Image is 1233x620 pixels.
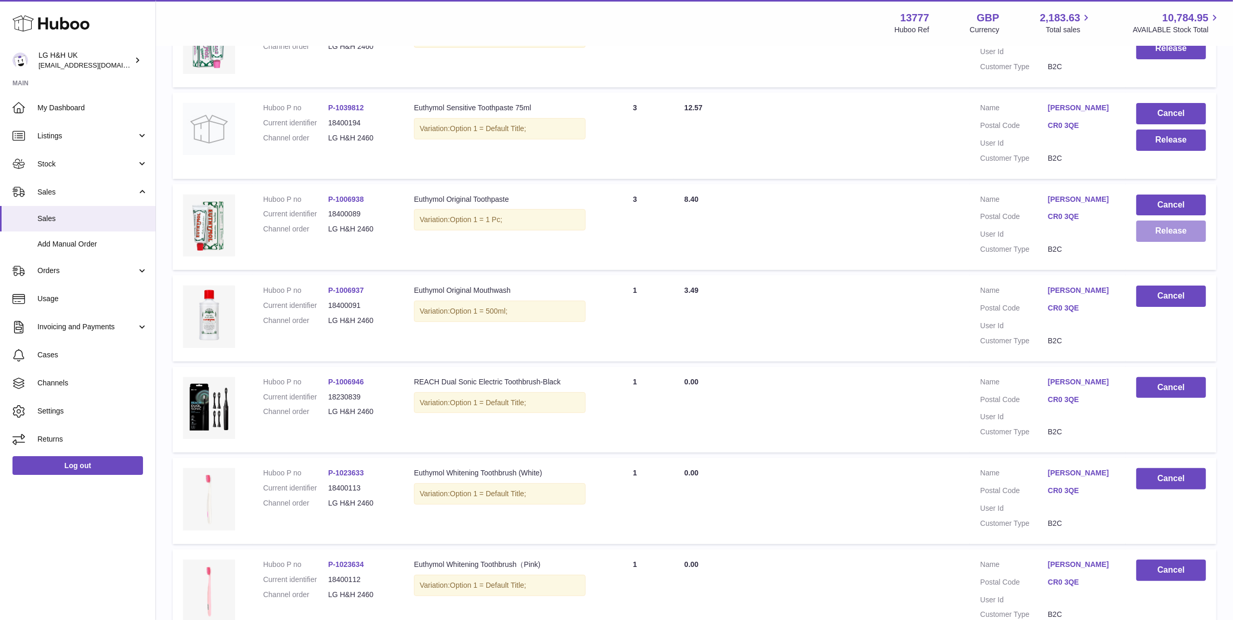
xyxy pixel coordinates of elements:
dt: User Id [980,229,1048,239]
td: 3 [596,93,674,179]
span: Option 1 = Default Title; [450,489,526,498]
dt: Name [980,195,1048,207]
span: 0.00 [684,469,698,477]
div: Variation: [414,575,586,596]
div: Variation: [414,301,586,322]
dt: Current identifier [263,118,328,128]
div: Euthymol Whitening Toothbrush (White) [414,468,586,478]
span: My Dashboard [37,103,148,113]
div: Euthymol Original Mouthwash [414,286,586,295]
div: Variation: [414,118,586,139]
span: Sales [37,187,137,197]
dt: Postal Code [980,486,1048,498]
img: REACH_Dual_Sonic_Electric_Toothbrush-Image-1.webp [183,377,235,440]
dt: Postal Code [980,121,1048,133]
div: Euthymol Sensitive Toothpaste 75ml [414,103,586,113]
dt: Current identifier [263,483,328,493]
div: Huboo Ref [894,25,929,35]
a: P-1006946 [328,378,364,386]
dd: 18400194 [328,118,393,128]
div: REACH Dual Sonic Electric Toothbrush-Black [414,377,586,387]
dd: LG H&H 2460 [328,316,393,326]
dd: B2C [1048,244,1115,254]
img: veechen@lghnh.co.uk [12,53,28,68]
div: Currency [970,25,1000,35]
dd: 18400089 [328,209,393,219]
dt: Channel order [263,133,328,143]
button: Cancel [1136,103,1206,124]
dt: Current identifier [263,301,328,311]
span: Option 1 = 500ml; [450,307,508,315]
dt: Customer Type [980,153,1048,163]
dd: B2C [1048,153,1115,163]
dd: 18400112 [328,575,393,585]
span: Invoicing and Payments [37,322,137,332]
span: 2,183.63 [1040,11,1081,25]
dt: Postal Code [980,577,1048,590]
img: Euthymol-Original-Mouthwash-500ml.webp [183,286,235,348]
dt: Customer Type [980,62,1048,72]
a: CR0 3QE [1048,212,1115,222]
dt: Huboo P no [263,195,328,204]
dt: Channel order [263,42,328,51]
dd: LG H&H 2460 [328,407,393,417]
dt: Postal Code [980,212,1048,224]
span: Option 1 = Default Title; [450,124,526,133]
a: [PERSON_NAME] [1048,560,1115,570]
dd: 18230839 [328,392,393,402]
dt: Channel order [263,590,328,600]
span: 0.00 [684,378,698,386]
button: Cancel [1136,560,1206,581]
span: Option 1 = 1 Pc; [450,215,502,224]
dt: Huboo P no [263,103,328,113]
dt: Channel order [263,316,328,326]
a: CR0 3QE [1048,121,1115,131]
a: [PERSON_NAME] [1048,103,1115,113]
button: Cancel [1136,468,1206,489]
span: 8.40 [684,195,698,203]
span: Cases [37,350,148,360]
a: [PERSON_NAME] [1048,195,1115,204]
button: Release [1136,130,1206,151]
div: Variation: [414,392,586,414]
dt: Name [980,560,1048,572]
dt: Current identifier [263,575,328,585]
span: AVAILABLE Stock Total [1133,25,1221,35]
dd: B2C [1048,519,1115,528]
dt: Name [980,286,1048,298]
dt: Huboo P no [263,377,328,387]
a: P-1006938 [328,195,364,203]
td: 1 [596,367,674,453]
span: 12.57 [684,104,703,112]
dt: Postal Code [980,395,1048,407]
span: Add Manual Order [37,239,148,249]
dt: User Id [980,321,1048,331]
span: Listings [37,131,137,141]
span: Option 1 = Default Title; [450,581,526,589]
dt: Current identifier [263,392,328,402]
span: [EMAIL_ADDRESS][DOMAIN_NAME] [38,61,153,69]
dd: LG H&H 2460 [328,498,393,508]
span: Usage [37,294,148,304]
img: no-photo.jpg [183,103,235,155]
dt: User Id [980,412,1048,422]
dd: LG H&H 2460 [328,42,393,51]
span: Channels [37,378,148,388]
a: [PERSON_NAME] [1048,377,1115,387]
dt: User Id [980,595,1048,605]
span: Total sales [1046,25,1092,35]
a: CR0 3QE [1048,303,1115,313]
a: CR0 3QE [1048,577,1115,587]
a: [PERSON_NAME] [1048,468,1115,478]
dt: Postal Code [980,303,1048,316]
a: 2,183.63 Total sales [1040,11,1093,35]
dt: Channel order [263,498,328,508]
dt: Channel order [263,224,328,234]
a: Log out [12,456,143,475]
span: Stock [37,159,137,169]
div: Euthymol Original Toothpaste [414,195,586,204]
img: Euthymol_Original_Toothpaste_Image-1.webp [183,195,235,257]
dt: Name [980,468,1048,481]
dt: User Id [980,138,1048,148]
span: 10,784.95 [1162,11,1209,25]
